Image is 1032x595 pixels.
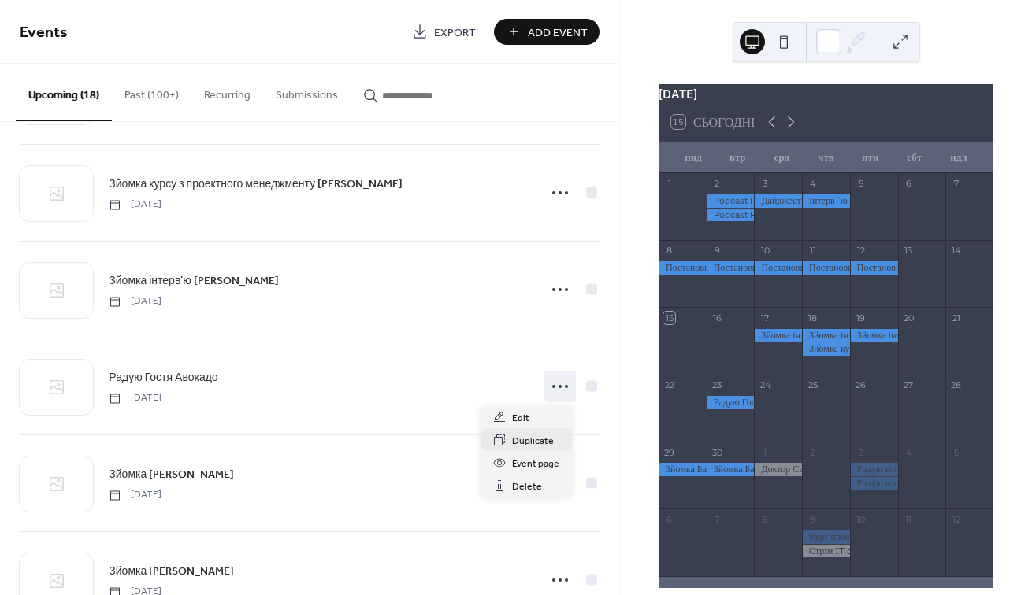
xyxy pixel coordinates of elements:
div: Радую Гостя Авокадо [707,396,755,409]
span: Duplicate [512,433,554,449]
span: Зйомка [PERSON_NAME] [109,564,234,580]
div: Дайджест [754,194,802,208]
span: [DATE] [109,488,161,502]
div: срд [759,142,804,173]
span: Events [20,17,68,48]
div: чтв [804,142,848,173]
div: 20 [903,312,915,323]
div: 3 [855,446,867,458]
div: 7 [950,178,962,190]
div: 8 [759,513,770,525]
div: Постановка логістика [707,261,755,275]
div: 6 [903,178,915,190]
div: 1 [663,178,675,190]
div: 2 [711,178,723,190]
div: 19 [855,312,867,323]
span: Edit [512,410,529,427]
a: Зйомка [PERSON_NAME] [109,465,234,483]
div: ндл [937,142,981,173]
div: 11 [903,513,915,525]
div: Постановка логістика [802,261,850,275]
span: Export [434,24,476,41]
div: 4 [807,178,819,190]
div: 9 [711,245,723,257]
button: Upcoming (18) [16,64,112,121]
span: Add Event [528,24,588,41]
div: [DATE] [659,84,993,103]
div: 12 [855,245,867,257]
div: 17 [759,312,770,323]
div: 10 [759,245,770,257]
div: 24 [759,379,770,391]
div: Доктор Сем стрім, радіорубка [754,463,802,476]
div: 13 [903,245,915,257]
div: 7 [711,513,723,525]
div: Зйомка Бадді [707,463,755,476]
span: Event page [512,456,559,472]
span: Зйомка курсу з проектного менеджменту [PERSON_NAME] [109,176,403,193]
div: Зйомка Бадді [659,463,707,476]
div: 30 [711,446,723,458]
div: 11 [807,245,819,257]
div: Зйомка курсу з проектного менеджменту Мавка [802,342,850,356]
div: 28 [950,379,962,391]
div: Інтервʼю логістика [802,194,850,208]
div: 2 [807,446,819,458]
div: 26 [855,379,867,391]
div: Зйомка інтервʼю Радую Гостя [802,329,850,342]
span: Радую Гостя Авокадо [109,370,217,386]
div: Podcast PO Skills Eng [707,209,755,222]
span: [DATE] [109,391,161,405]
div: Стрім IT day Temabit [802,545,850,558]
div: 15 [663,312,675,323]
div: птн [848,142,893,173]
button: Submissions [263,64,351,120]
div: 5 [950,446,962,458]
div: 22 [663,379,675,391]
a: Зйомка курсу з проектного менеджменту [PERSON_NAME] [109,175,403,193]
a: Радую Гостя Авокадо [109,368,217,386]
a: Зйомка [PERSON_NAME] [109,562,234,580]
div: 18 [807,312,819,323]
button: Add Event [494,19,600,45]
div: 29 [663,446,675,458]
button: Past (100+) [112,64,191,120]
div: Постановка логістика [659,261,707,275]
div: 10 [855,513,867,525]
div: 14 [950,245,962,257]
div: 9 [807,513,819,525]
span: Зйомка [PERSON_NAME] [109,467,234,483]
a: Export [400,19,488,45]
div: 16 [711,312,723,323]
span: Зйомка інтервʼю [PERSON_NAME] [109,273,279,290]
div: 21 [950,312,962,323]
div: 6 [663,513,675,525]
div: Постановка логістика [754,261,802,275]
span: Delete [512,479,542,495]
div: 12 [950,513,962,525]
div: Зйомка інтервʼю Радую Гостя [850,329,898,342]
span: [DATE] [109,198,161,212]
div: 4 [903,446,915,458]
button: Recurring [191,64,263,120]
div: пнд [671,142,715,173]
div: Радую гостя, керівники [850,477,898,490]
div: втр [715,142,759,173]
div: Зйомка інтервʼю Радую Гостя [754,329,802,342]
a: Зйомка інтервʼю [PERSON_NAME] [109,272,279,290]
div: сбт [893,142,937,173]
div: 5 [855,178,867,190]
span: [DATE] [109,294,161,309]
div: Радую гостя стрім [850,463,898,476]
div: Курс проектний менеджмент 3-4 [802,530,850,544]
div: 1 [759,446,770,458]
div: 8 [663,245,675,257]
div: 3 [759,178,770,190]
div: Постановка логістика [850,261,898,275]
div: 25 [807,379,819,391]
div: Podcast PO Skills Eng [707,194,755,208]
div: 23 [711,379,723,391]
div: 27 [903,379,915,391]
